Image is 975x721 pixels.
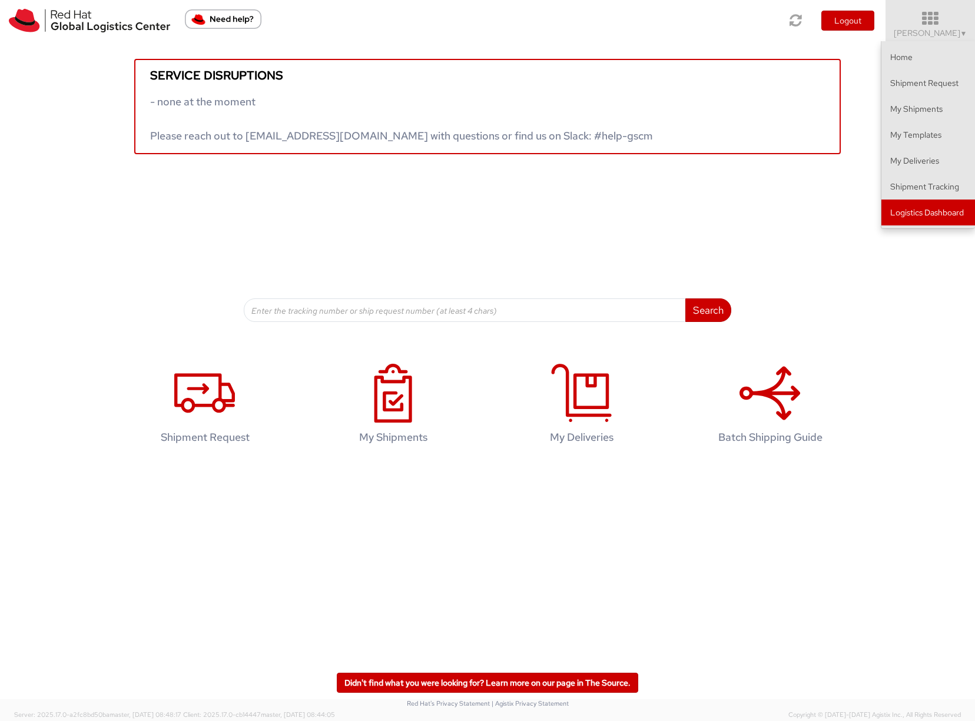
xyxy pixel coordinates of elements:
[493,351,670,461] a: My Deliveries
[317,431,469,443] h4: My Shipments
[129,431,281,443] h4: Shipment Request
[881,148,975,174] a: My Deliveries
[134,59,841,154] a: Service disruptions - none at the moment Please reach out to [EMAIL_ADDRESS][DOMAIN_NAME] with qu...
[682,351,858,461] a: Batch Shipping Guide
[881,174,975,200] a: Shipment Tracking
[894,28,967,38] span: [PERSON_NAME]
[305,351,482,461] a: My Shipments
[881,44,975,70] a: Home
[506,431,658,443] h4: My Deliveries
[110,710,181,719] span: master, [DATE] 08:48:17
[881,122,975,148] a: My Templates
[244,298,686,322] input: Enter the tracking number or ship request number (at least 4 chars)
[261,710,335,719] span: master, [DATE] 08:44:05
[185,9,261,29] button: Need help?
[14,710,181,719] span: Server: 2025.17.0-a2fc8bd50ba
[150,95,653,142] span: - none at the moment Please reach out to [EMAIL_ADDRESS][DOMAIN_NAME] with questions or find us o...
[881,96,975,122] a: My Shipments
[821,11,874,31] button: Logout
[183,710,335,719] span: Client: 2025.17.0-cb14447
[881,200,975,225] a: Logistics Dashboard
[407,699,490,707] a: Red Hat's Privacy Statement
[881,70,975,96] a: Shipment Request
[788,710,961,720] span: Copyright © [DATE]-[DATE] Agistix Inc., All Rights Reserved
[150,69,825,82] h5: Service disruptions
[337,673,638,693] a: Didn't find what you were looking for? Learn more on our page in The Source.
[960,29,967,38] span: ▼
[117,351,293,461] a: Shipment Request
[685,298,731,322] button: Search
[9,9,170,32] img: rh-logistics-00dfa346123c4ec078e1.svg
[694,431,846,443] h4: Batch Shipping Guide
[492,699,569,707] a: | Agistix Privacy Statement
